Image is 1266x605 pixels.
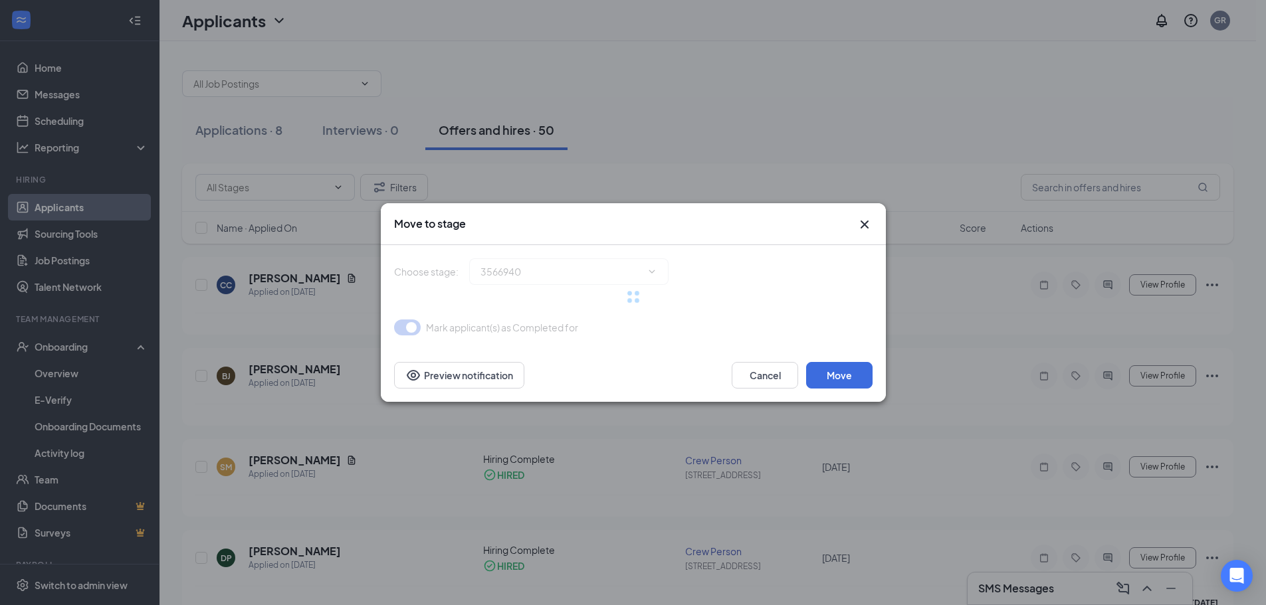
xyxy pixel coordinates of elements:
button: Move [806,362,873,389]
button: Preview notificationEye [394,362,524,389]
div: Open Intercom Messenger [1221,560,1253,592]
svg: Eye [405,367,421,383]
svg: Cross [857,216,873,232]
h3: Move to stage [394,216,466,231]
button: Cancel [732,362,798,389]
button: Close [857,216,873,232]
